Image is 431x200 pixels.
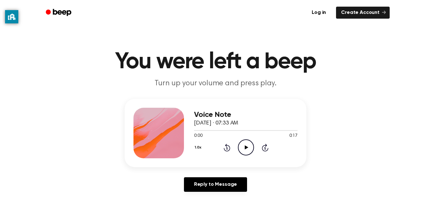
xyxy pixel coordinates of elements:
[305,5,332,20] a: Log in
[41,7,77,19] a: Beep
[54,51,377,73] h1: You were left a beep
[336,7,390,19] a: Create Account
[5,10,18,23] button: privacy banner
[94,78,337,89] p: Turn up your volume and press play.
[184,177,247,192] a: Reply to Message
[194,111,298,119] h3: Voice Note
[194,142,204,153] button: 1.0x
[194,120,238,126] span: [DATE] · 07:33 AM
[194,133,202,139] span: 0:00
[289,133,298,139] span: 0:17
